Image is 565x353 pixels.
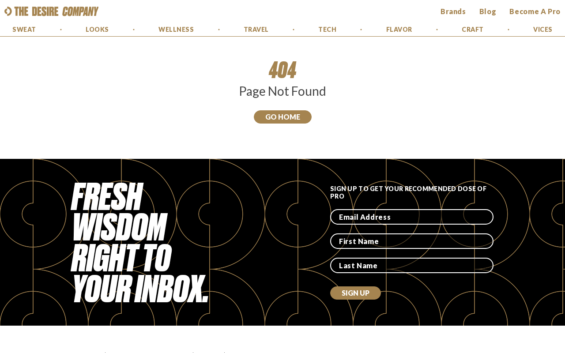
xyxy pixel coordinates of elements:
[86,23,109,36] a: Looks
[12,23,36,36] a: Sweat
[269,58,296,81] h1: 404
[158,23,194,36] a: Wellness
[254,110,312,124] button: Go Home
[533,23,553,36] a: Vices
[330,209,493,225] input: Email Address
[330,233,493,249] input: First Name
[441,7,466,16] a: brands
[244,23,269,36] a: Travel
[479,7,497,16] a: Blog
[330,185,493,200] div: Sign up to get your recommended dose of Pro
[462,23,484,36] a: Craft
[318,23,336,36] a: Tech
[509,7,561,16] a: Become a Pro
[330,258,493,273] input: Last Name
[72,181,209,304] div: Fresh wisdom right to your inbox.
[330,286,381,300] button: Sign Up
[386,23,412,36] a: Flavor
[239,81,326,101] p: Page Not Found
